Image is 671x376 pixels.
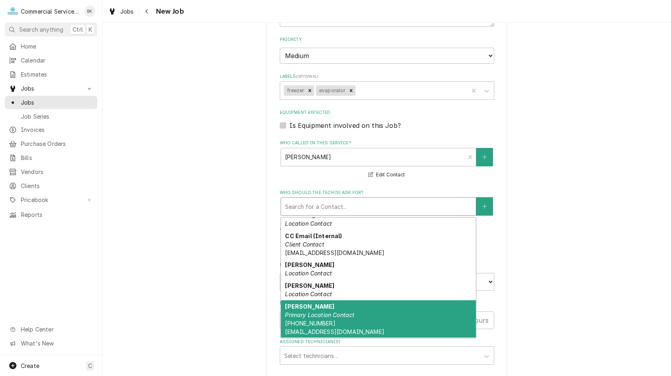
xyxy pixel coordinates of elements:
[21,182,93,190] span: Clients
[285,303,334,310] strong: [PERSON_NAME]
[7,6,18,17] div: C
[280,190,494,216] div: Who should the tech(s) ask for?
[5,123,97,136] a: Invoices
[5,82,97,95] a: Go to Jobs
[21,56,93,65] span: Calendar
[21,325,93,334] span: Help Center
[285,311,354,318] em: Primary Location Contact
[21,112,93,121] span: Job Series
[154,6,184,17] span: New Job
[84,6,95,17] div: BK
[296,74,318,79] span: ( optional )
[21,139,93,148] span: Purchase Orders
[289,121,401,130] label: Is Equipment involved on this Job?
[5,96,97,109] a: Jobs
[316,85,347,96] div: evaporator
[141,5,154,18] button: Navigate back
[285,261,334,268] strong: [PERSON_NAME]
[5,179,97,192] a: Clients
[21,339,93,348] span: What's New
[280,262,494,268] label: Estimated Arrival Time
[21,362,39,369] span: Create
[73,25,83,34] span: Ctrl
[7,6,18,17] div: Commercial Service Co.'s Avatar
[21,168,93,176] span: Vendors
[5,110,97,123] a: Job Series
[84,6,95,17] div: Brian Key's Avatar
[21,84,81,93] span: Jobs
[88,362,92,370] span: C
[89,25,92,34] span: K
[285,232,342,239] strong: CC Email (Internal)
[280,226,494,252] div: Attachments
[285,249,384,256] span: [EMAIL_ADDRESS][DOMAIN_NAME]
[280,339,494,365] div: Assigned Technician(s)
[280,73,494,99] div: Labels
[280,109,494,130] div: Equipment Expected
[280,300,494,329] div: Estimated Job Duration
[367,170,406,180] button: Edit Contact
[21,98,93,107] span: Jobs
[284,85,305,96] div: freezer
[21,210,93,219] span: Reports
[19,25,63,34] span: Search anything
[476,197,493,216] button: Create New Contact
[5,40,97,53] a: Home
[280,73,494,80] label: Labels
[5,137,97,150] a: Purchase Orders
[285,320,384,335] span: [PHONE_NUMBER] [EMAIL_ADDRESS][DOMAIN_NAME]
[305,85,314,96] div: Remove freezer
[5,22,97,36] button: Search anythingCtrlK
[482,204,487,209] svg: Create New Contact
[5,337,97,350] a: Go to What's New
[5,193,97,206] a: Go to Pricebook
[21,42,93,51] span: Home
[476,148,493,166] button: Create New Contact
[5,208,97,221] a: Reports
[21,125,93,134] span: Invoices
[280,109,494,116] label: Equipment Expected
[21,7,80,16] div: Commercial Service Co.
[105,5,137,18] a: Jobs
[280,190,494,196] label: Who should the tech(s) ask for?
[280,36,494,43] label: Priority
[347,85,356,96] div: Remove evaporator
[5,68,97,81] a: Estimates
[280,300,494,307] label: Estimated Job Duration
[280,226,494,232] label: Attachments
[280,140,494,180] div: Who called in this service?
[285,241,324,248] em: Client Contact
[5,165,97,178] a: Vendors
[5,151,97,164] a: Bills
[280,140,494,146] label: Who called in this service?
[285,291,332,297] em: Location Contact
[5,54,97,67] a: Calendar
[280,339,494,345] label: Assigned Technician(s)
[285,270,332,277] em: Location Contact
[21,70,93,79] span: Estimates
[5,323,97,336] a: Go to Help Center
[285,220,332,227] em: Location Contact
[120,7,134,16] span: Jobs
[280,36,494,63] div: Priority
[21,196,81,204] span: Pricebook
[285,282,334,289] strong: [PERSON_NAME]
[21,154,93,162] span: Bills
[482,154,487,160] svg: Create New Contact
[280,262,494,290] div: Estimated Arrival Time
[280,273,384,291] input: Date
[465,311,494,329] div: hours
